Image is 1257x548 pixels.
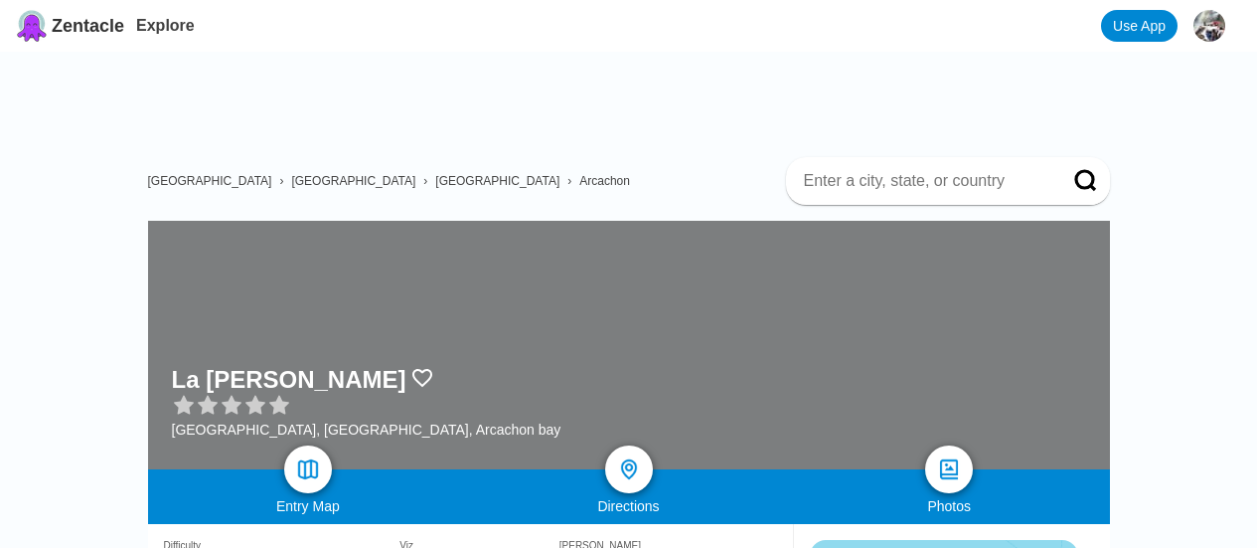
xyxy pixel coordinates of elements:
a: [GEOGRAPHIC_DATA] [435,174,559,188]
h1: La [PERSON_NAME] [172,366,406,394]
button: Emma Hawkins [1185,2,1241,50]
img: Emma Hawkins [1193,10,1225,42]
span: › [567,174,571,188]
div: [GEOGRAPHIC_DATA], [GEOGRAPHIC_DATA], Arcachon bay [172,422,561,438]
span: › [423,174,427,188]
span: › [279,174,283,188]
a: Explore [136,17,195,34]
span: Zentacle [52,16,124,37]
a: Zentacle logoZentacle [16,10,124,42]
div: Directions [468,498,789,514]
div: Photos [789,498,1110,514]
div: Entry Map [148,498,469,514]
a: map [284,446,332,493]
a: [GEOGRAPHIC_DATA] [148,174,272,188]
img: photos [937,457,961,481]
img: directions [617,457,641,481]
a: [GEOGRAPHIC_DATA] [291,174,415,188]
a: photos [925,446,973,493]
iframe: Advertisement [164,52,1110,141]
input: Enter a city, state, or country [802,171,1046,191]
a: Arcachon [579,174,630,188]
img: Zentacle logo [16,10,48,42]
img: map [296,457,320,481]
a: Use App [1101,10,1178,42]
